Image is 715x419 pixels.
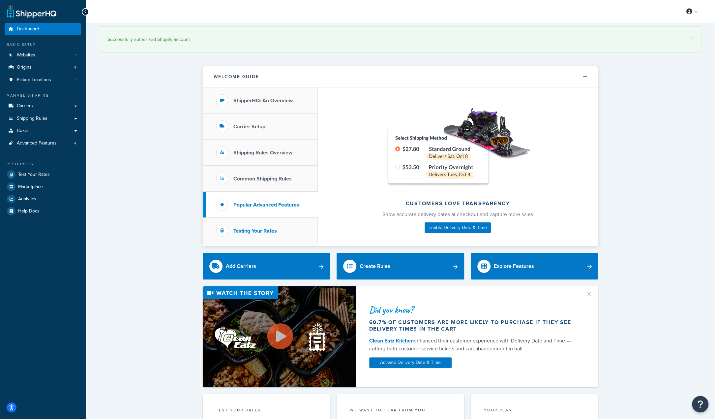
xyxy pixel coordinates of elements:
a: Shipping Rules [5,113,81,125]
li: Origins [5,61,81,74]
a: Enable Delivery Date & Time [425,222,491,233]
a: Pickup Locations1 [5,74,81,86]
div: Manage Shipping [5,93,81,98]
span: Dashboard [17,26,39,32]
p: we want to hear from you [350,407,451,413]
li: Advanced Features [5,137,81,149]
span: 1 [75,52,76,58]
h3: Carrier Setup [233,124,265,130]
a: Websites1 [5,49,81,61]
div: Create Rules [360,262,390,271]
a: Advanced Features4 [5,137,81,149]
a: Clean Eatz Kitchen [369,337,414,344]
a: Test Your Rates [5,169,81,180]
a: Marketplace [5,181,81,193]
a: Dashboard [5,23,81,35]
div: Explore Features [494,262,534,271]
a: Carriers [5,100,81,112]
h2: Customers love transparency [362,201,554,207]
p: Show accurate delivery dates at checkout and capture more sales [362,210,554,219]
a: × [691,35,693,40]
h3: Shipping Rules Overview [233,150,292,156]
div: Did you know? [369,305,578,314]
h3: Popular Advanced Features [233,202,299,208]
span: Carriers [17,103,33,109]
h2: Welcome Guide [214,74,259,79]
a: Boxes [5,125,81,137]
div: enhanced their customer experience with Delivery Date and Time — cutting both customer service ti... [369,337,578,353]
h3: ShipperHQ: An Overview [233,98,293,104]
a: Help Docs [5,205,81,217]
span: Origins [17,65,32,70]
span: Marketplace [18,184,43,190]
span: Analytics [18,196,36,202]
span: 4 [74,141,76,146]
span: 1 [75,77,76,83]
div: Resources [5,161,81,167]
img: Video thumbnail [203,286,356,387]
h3: Testing Your Rates [233,228,277,234]
div: Add Carriers [226,262,256,271]
div: Successfully authorized Shopify account [107,35,693,44]
div: 60.7% of customers are more likely to purchase if they see delivery times in the cart [369,319,578,332]
span: Boxes [17,128,30,134]
span: Pickup Locations [17,77,51,83]
a: Origins4 [5,61,81,74]
a: Create Rules [337,253,464,279]
a: Analytics [5,193,81,205]
a: Explore Features [471,253,598,279]
h3: Common Shipping Rules [233,176,292,182]
img: Customers love transparency [384,104,532,186]
button: Welcome Guide [203,66,598,87]
span: Test Your Rates [18,172,50,177]
div: Test your rates [216,407,317,415]
span: Advanced Features [17,141,57,146]
a: Activate Delivery Date & Time [369,357,452,368]
div: Basic Setup [5,42,81,48]
div: Your Plan [484,407,585,415]
a: Add Carriers [203,253,330,279]
span: Help Docs [18,209,40,214]
li: Websites [5,49,81,61]
span: 4 [74,65,76,70]
button: Open Resource Center [692,396,708,412]
li: Pickup Locations [5,74,81,86]
span: Websites [17,52,35,58]
span: Shipping Rules [17,116,47,121]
